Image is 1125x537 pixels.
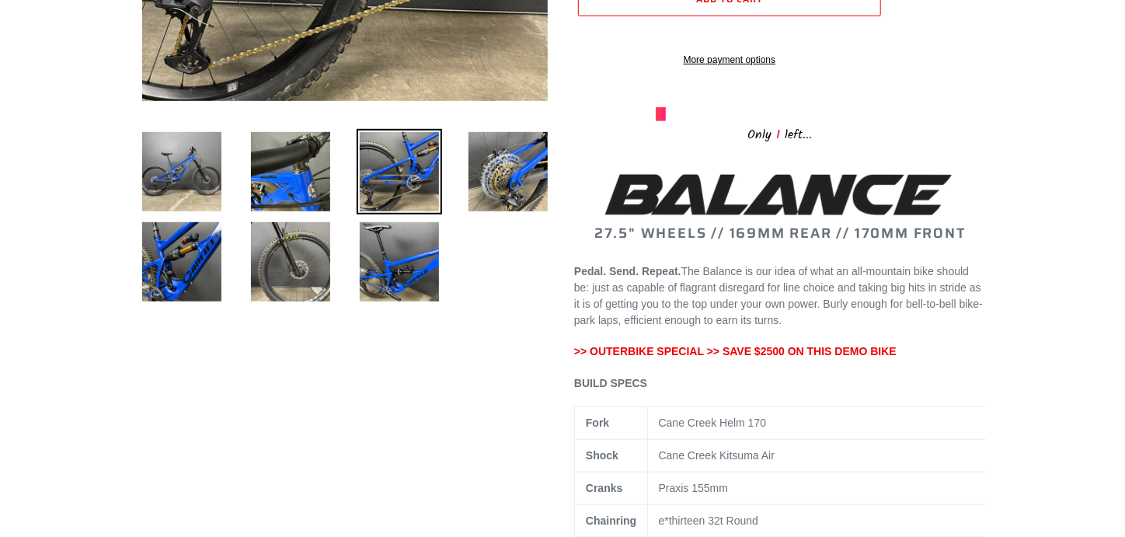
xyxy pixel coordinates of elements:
[656,121,904,145] div: Only left...
[659,514,758,527] span: e*thirteen 32t Round
[357,129,442,214] img: Load image into Gallery viewer, Balance-SM-Blue-Helm-Kitsuma-Complete Bike-Drive train
[357,219,442,305] img: Load image into Gallery viewer, Balance-SM-Blue-Helm-Kitsuma-Complete Bike-dropper + Saddle
[586,417,609,429] b: Fork
[248,129,333,214] img: Load image into Gallery viewer, Balance-SM-Blue-Helm-Kitsuma-Complete Bike- Cockpit
[659,417,767,429] span: Cane Creek Helm 170
[586,449,618,462] b: Shock
[574,263,986,329] p: The Balance is our idea of what an all-mountain bike should be: just as capable of flagrant disre...
[139,129,225,214] img: Load image into Gallery viewer, Balance-SM-Blue-Helm-Kitsuma-Complete Bike
[574,377,647,389] span: BUILD SPECS
[586,482,622,494] b: Cranks
[586,514,636,527] b: Chainring
[248,219,333,305] img: Load image into Gallery viewer, Balance-SM-Blue-Helm-Kitsuma-Complete Bike-fork
[659,482,728,494] span: Praxis 155mm
[574,265,681,277] b: Pedal. Send. Repeat.
[772,125,785,145] span: 1
[574,169,986,242] h2: 27.5" WHEELS // 169MM REAR // 170MM FRONT
[139,219,225,305] img: Load image into Gallery viewer, Balance-SM-Blue-Helm-Kitsuma-Complete Bike-shox
[574,345,897,357] span: >> OUTERBIKE SPECIAL >> SAVE $2500 ON THIS DEMO BIKE
[465,129,551,214] img: Load image into Gallery viewer, Balance-SM-Blue-Helm-Kitsuma-Complete Bike-cassetteCanfield Balance
[659,449,775,462] span: Cane Creek Kitsuma Air
[578,53,881,67] a: More payment options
